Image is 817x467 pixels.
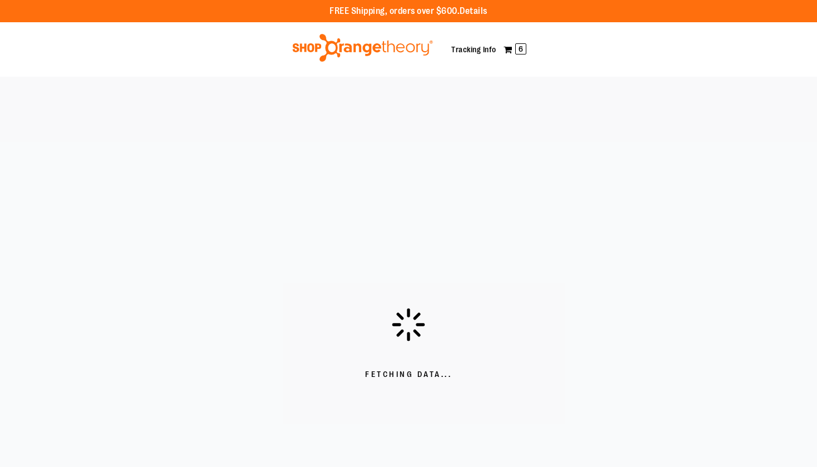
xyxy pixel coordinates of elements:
[460,6,487,16] a: Details
[451,45,496,54] a: Tracking Info
[365,369,452,380] span: Fetching Data...
[330,5,487,18] p: FREE Shipping, orders over $600.
[291,34,435,62] img: Shop Orangetheory
[515,43,526,54] span: 6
